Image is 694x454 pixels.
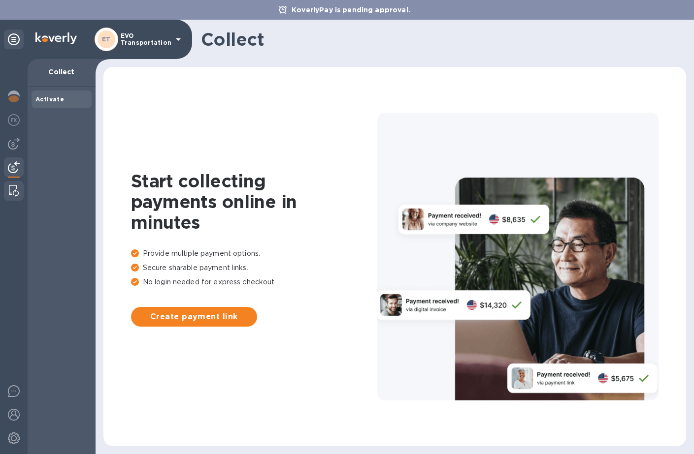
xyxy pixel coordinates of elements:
[131,277,377,287] p: No login needed for express checkout.
[139,311,249,323] span: Create payment link
[131,307,257,327] button: Create payment link
[35,32,77,44] img: Logo
[131,248,377,259] p: Provide multiple payment options.
[35,95,64,103] b: Activate
[131,171,377,233] h1: Start collecting payments online in minutes
[102,35,111,43] b: ET
[121,32,170,46] p: EVO Transportation
[35,67,88,77] p: Collect
[131,263,377,273] p: Secure sharable payment links.
[287,5,415,15] p: KoverlyPay is pending approval.
[8,114,20,126] img: Foreign exchange
[4,30,24,49] div: Unpin categories
[201,29,678,50] h1: Collect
